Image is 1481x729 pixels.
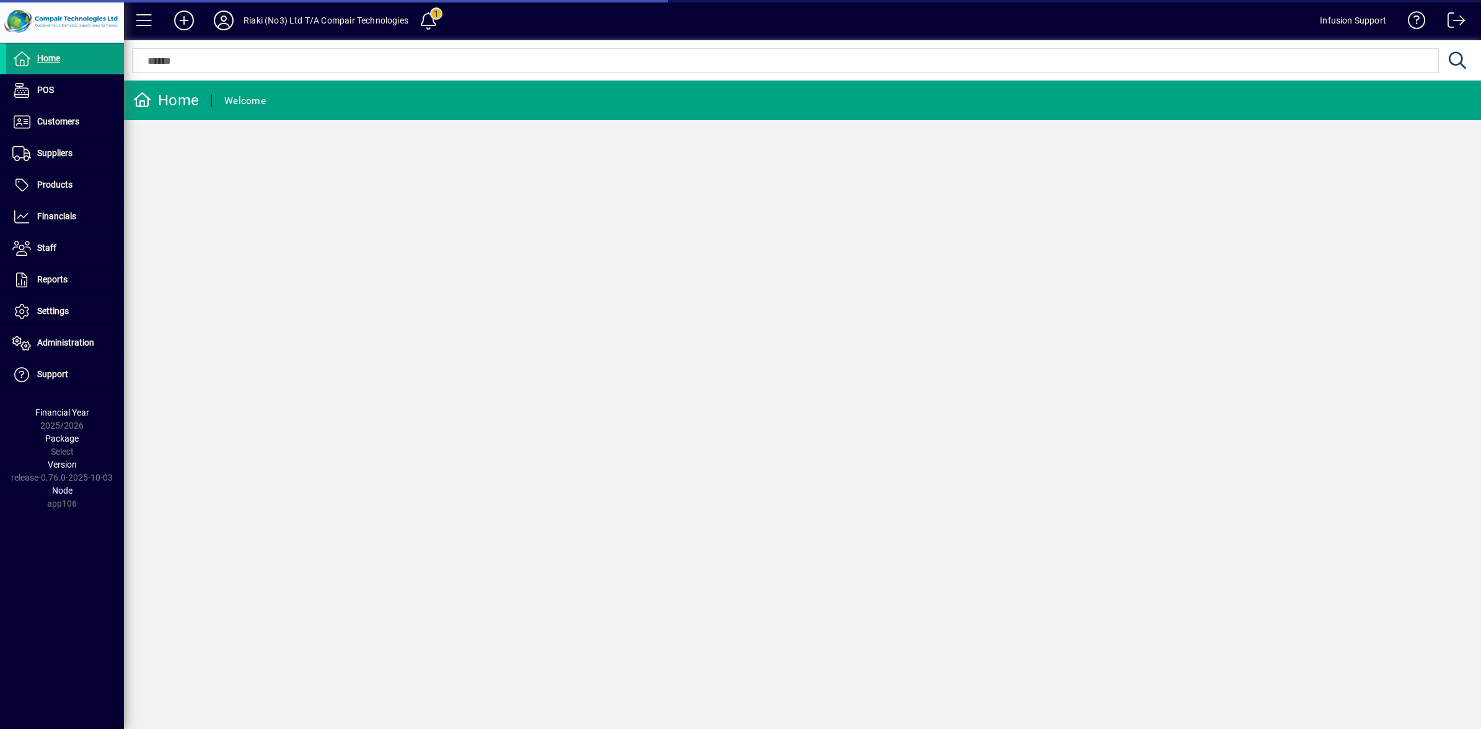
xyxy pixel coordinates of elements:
[37,369,68,379] span: Support
[37,148,73,158] span: Suppliers
[52,486,73,495] span: Node
[6,201,124,232] a: Financials
[6,264,124,295] a: Reports
[1320,11,1386,30] div: Infusion Support
[133,90,199,110] div: Home
[37,243,56,253] span: Staff
[37,274,68,284] span: Reports
[48,460,77,469] span: Version
[37,211,76,221] span: Financials
[6,359,124,390] a: Support
[1399,2,1426,43] a: Knowledge Base
[37,85,54,95] span: POS
[35,408,89,417] span: Financial Year
[164,9,204,32] button: Add
[37,116,79,126] span: Customers
[6,233,124,264] a: Staff
[6,107,124,138] a: Customers
[204,9,244,32] button: Profile
[45,434,79,443] span: Package
[37,53,60,63] span: Home
[37,180,73,190] span: Products
[6,328,124,359] a: Administration
[6,170,124,201] a: Products
[1438,2,1466,43] a: Logout
[6,296,124,327] a: Settings
[6,75,124,106] a: POS
[37,306,69,316] span: Settings
[224,91,266,111] div: Welcome
[244,11,408,30] div: Riaki (No3) Ltd T/A Compair Technologies
[37,338,94,347] span: Administration
[6,138,124,169] a: Suppliers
